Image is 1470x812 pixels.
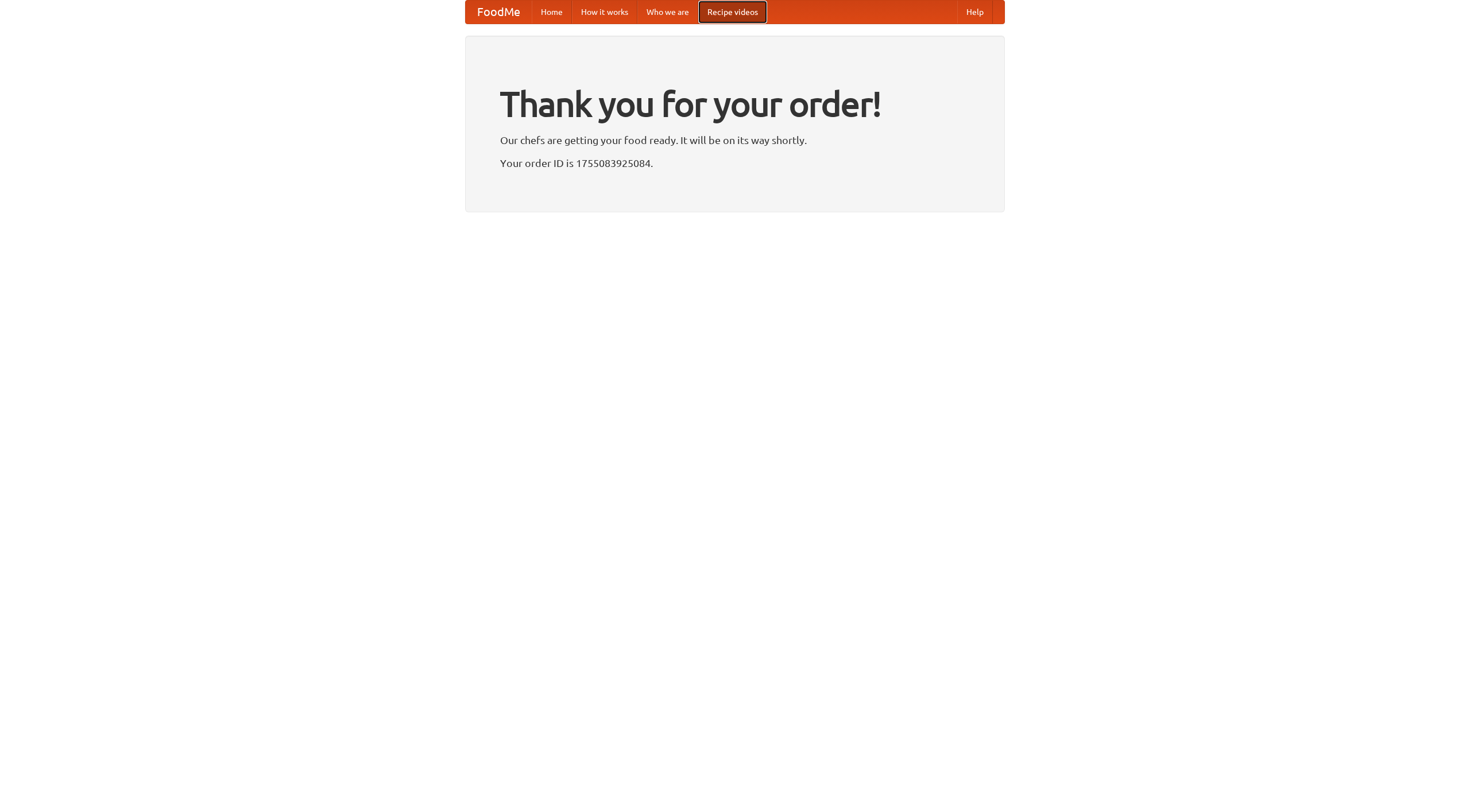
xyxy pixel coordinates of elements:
a: Who we are [637,1,698,24]
a: How it works [572,1,637,24]
a: Home [532,1,572,24]
a: FoodMe [466,1,532,24]
a: Recipe videos [698,1,767,24]
p: Your order ID is 1755083925084. [500,154,970,172]
h1: Thank you for your order! [500,76,970,131]
p: Our chefs are getting your food ready. It will be on its way shortly. [500,131,970,149]
a: Help [957,1,993,24]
